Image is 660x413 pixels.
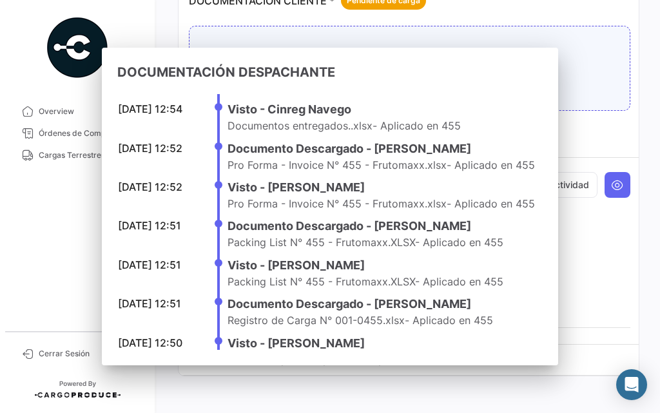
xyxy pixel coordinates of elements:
span: - Aplicado en 455 [405,314,493,327]
span: Registro de Carga N° 001-0455.xlsx [228,314,405,327]
span: Documentos entregados..xlsx [228,119,373,132]
h4: Documento Descargado - [PERSON_NAME] [228,140,535,158]
h4: Documento Descargado - [PERSON_NAME] [228,295,535,313]
div: [DATE] 12:54 [118,102,195,116]
span: - Aplicado en 455 [415,275,503,288]
div: [DATE] 12:51 [118,218,195,233]
h4: Visto - [PERSON_NAME] [228,178,535,197]
div: [DATE] 12:51 [118,296,195,311]
span: Cargas Terrestres [39,149,139,161]
span: - Aplicado en 455 [415,236,503,249]
div: [DATE] 12:50 [118,336,195,350]
h4: Visto - Cinreg Navego [228,101,535,119]
span: - Aplicado en 455 [447,197,535,210]
h3: DOCUMENTACIÓN DESPACHANTE [117,63,543,81]
div: [DATE] 12:51 [118,258,195,272]
span: Overview [39,106,139,117]
div: [DATE] 12:52 [118,141,195,155]
span: Pro Forma - Invoice N° 455 - Frutomaxx.xlsx [228,197,447,210]
div: [DATE] 12:52 [118,180,195,194]
span: - Aplicado en 455 [373,119,461,132]
span: Packing List N° 455 - Frutomaxx.XLSX [228,236,415,249]
span: Packing List N° 455 - Frutomaxx.XLSX [228,275,415,288]
div: Abrir Intercom Messenger [616,369,647,400]
span: Órdenes de Compra [39,128,139,139]
img: powered-by.png [45,15,110,80]
h4: Documento Descargado - [PERSON_NAME] [228,217,535,235]
h4: Visto - [PERSON_NAME] [228,256,535,274]
h4: Visto - [PERSON_NAME] [228,334,535,352]
span: Cerrar Sesión [39,348,139,360]
span: Pro Forma - Invoice N° 455 - Frutomaxx.xlsx [228,158,447,171]
span: - Aplicado en 455 [447,158,535,171]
